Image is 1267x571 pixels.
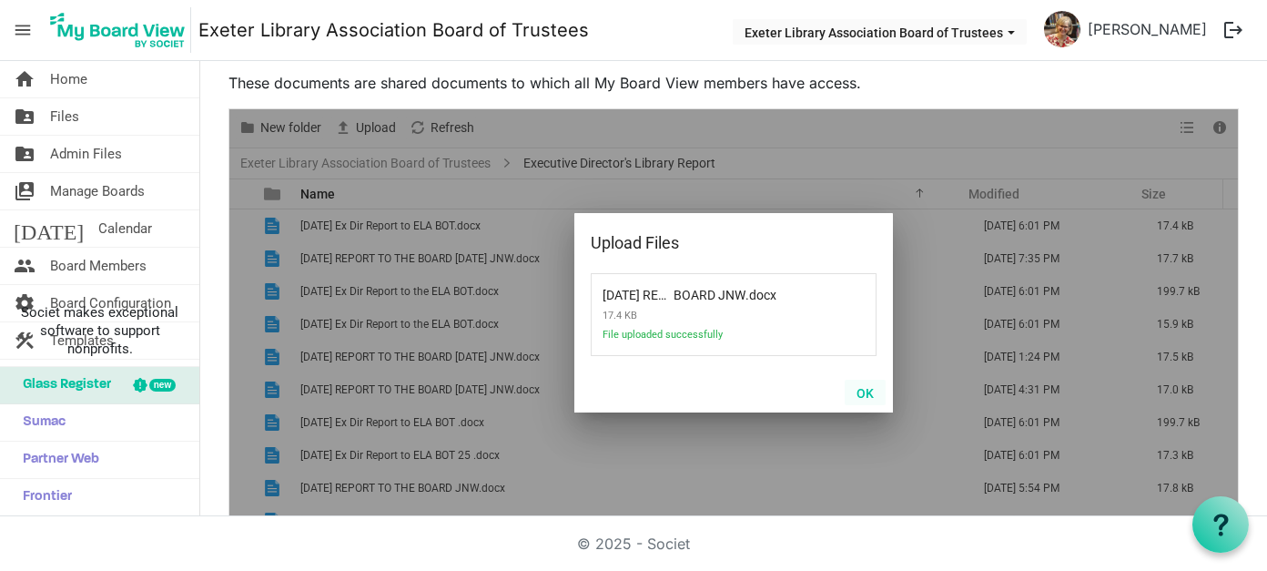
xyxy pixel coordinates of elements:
a: Exeter Library Association Board of Trustees [198,12,589,48]
span: home [14,61,35,97]
span: Manage Boards [50,173,145,209]
span: File uploaded successfully [603,329,794,352]
button: Exeter Library Association Board of Trustees dropdownbutton [733,19,1027,45]
span: Board Configuration [50,285,171,321]
span: Calendar [98,210,152,247]
span: Sumac [14,404,66,441]
span: 2025 OCTOBER REPORT TO THE BOARD JNW.docx [603,277,746,302]
span: Partner Web [14,442,99,478]
span: Board Members [50,248,147,284]
a: [PERSON_NAME] [1080,11,1214,47]
span: [DATE] [14,210,84,247]
a: My Board View Logo [45,7,198,53]
span: folder_shared [14,136,35,172]
span: switch_account [14,173,35,209]
img: oiUq6S1lSyLOqxOgPlXYhI3g0FYm13iA4qhAgY5oJQiVQn4Ddg2A9SORYVWq4Lz4pb3-biMLU3tKDRk10OVDzQ_thumb.png [1044,11,1080,47]
div: Upload Files [591,229,819,257]
span: 17.4 KB [603,302,794,329]
a: © 2025 - Societ [577,535,690,553]
span: Home [50,61,87,97]
div: new [149,379,176,392]
span: Files [50,98,79,135]
span: Glass Register [14,367,111,403]
span: Admin Files [50,136,122,172]
span: menu [5,13,40,47]
span: people [14,248,35,284]
p: These documents are shared documents to which all My Board View members have access. [228,72,1239,94]
span: Frontier [14,479,72,515]
span: settings [14,285,35,321]
span: Societ makes exceptional software to support nonprofits. [8,303,191,358]
img: My Board View Logo [45,7,191,53]
span: folder_shared [14,98,35,135]
button: logout [1214,11,1252,49]
button: OK [845,380,886,405]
